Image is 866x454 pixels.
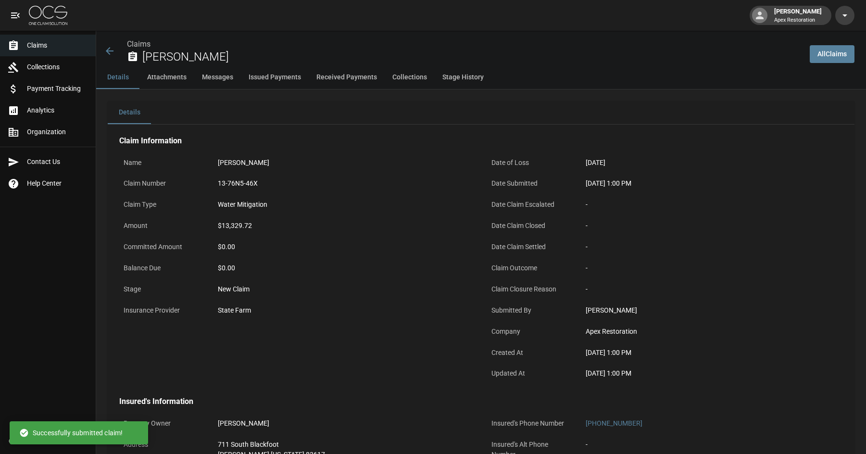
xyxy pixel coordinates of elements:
[119,195,206,214] p: Claim Type
[27,40,88,50] span: Claims
[9,436,87,446] div: © 2025 One Claim Solution
[108,101,151,124] button: Details
[218,263,471,273] div: $0.00
[96,66,139,89] button: Details
[586,348,839,358] div: [DATE] 1:00 PM
[139,66,194,89] button: Attachments
[6,6,25,25] button: open drawer
[119,397,843,406] h4: Insured's Information
[218,440,325,450] div: 711 South Blackfoot
[218,158,269,168] div: [PERSON_NAME]
[487,195,574,214] p: Date Claim Escalated
[385,66,435,89] button: Collections
[586,419,642,427] a: [PHONE_NUMBER]
[487,238,574,256] p: Date Claim Settled
[487,301,574,320] p: Submitted By
[487,153,574,172] p: Date of Loss
[27,105,88,115] span: Analytics
[119,238,206,256] p: Committed Amount
[586,284,839,294] div: -
[487,343,574,362] p: Created At
[586,158,605,168] div: [DATE]
[127,38,802,50] nav: breadcrumb
[119,259,206,277] p: Balance Due
[127,39,151,49] a: Claims
[487,216,574,235] p: Date Claim Closed
[218,178,258,189] div: 13-76N5-46X
[487,322,574,341] p: Company
[27,157,88,167] span: Contact Us
[96,66,866,89] div: anchor tabs
[586,263,839,273] div: -
[142,50,802,64] h2: [PERSON_NAME]
[218,221,252,231] div: $13,329.72
[218,242,471,252] div: $0.00
[586,368,839,378] div: [DATE] 1:00 PM
[586,305,839,315] div: [PERSON_NAME]
[27,62,88,72] span: Collections
[27,178,88,189] span: Help Center
[309,66,385,89] button: Received Payments
[119,153,206,172] p: Name
[810,45,854,63] a: AllClaims
[119,280,206,299] p: Stage
[770,7,826,24] div: [PERSON_NAME]
[194,66,241,89] button: Messages
[487,174,574,193] p: Date Submitted
[487,364,574,383] p: Updated At
[119,301,206,320] p: Insurance Provider
[119,414,206,433] p: Property Owner
[218,284,471,294] div: New Claim
[218,305,251,315] div: State Farm
[774,16,822,25] p: Apex Restoration
[487,280,574,299] p: Claim Closure Reason
[218,200,267,210] div: Water Mitigation
[29,6,67,25] img: ocs-logo-white-transparent.png
[19,424,123,441] div: Successfully submitted claim!
[27,127,88,137] span: Organization
[586,440,588,450] div: -
[119,435,206,454] p: Address
[119,136,843,146] h4: Claim Information
[119,174,206,193] p: Claim Number
[586,200,839,210] div: -
[218,418,269,429] div: [PERSON_NAME]
[586,327,839,337] div: Apex Restoration
[435,66,491,89] button: Stage History
[586,178,839,189] div: [DATE] 1:00 PM
[108,101,854,124] div: details tabs
[27,84,88,94] span: Payment Tracking
[586,242,839,252] div: -
[119,216,206,235] p: Amount
[487,259,574,277] p: Claim Outcome
[487,414,574,433] p: Insured's Phone Number
[586,221,839,231] div: -
[241,66,309,89] button: Issued Payments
